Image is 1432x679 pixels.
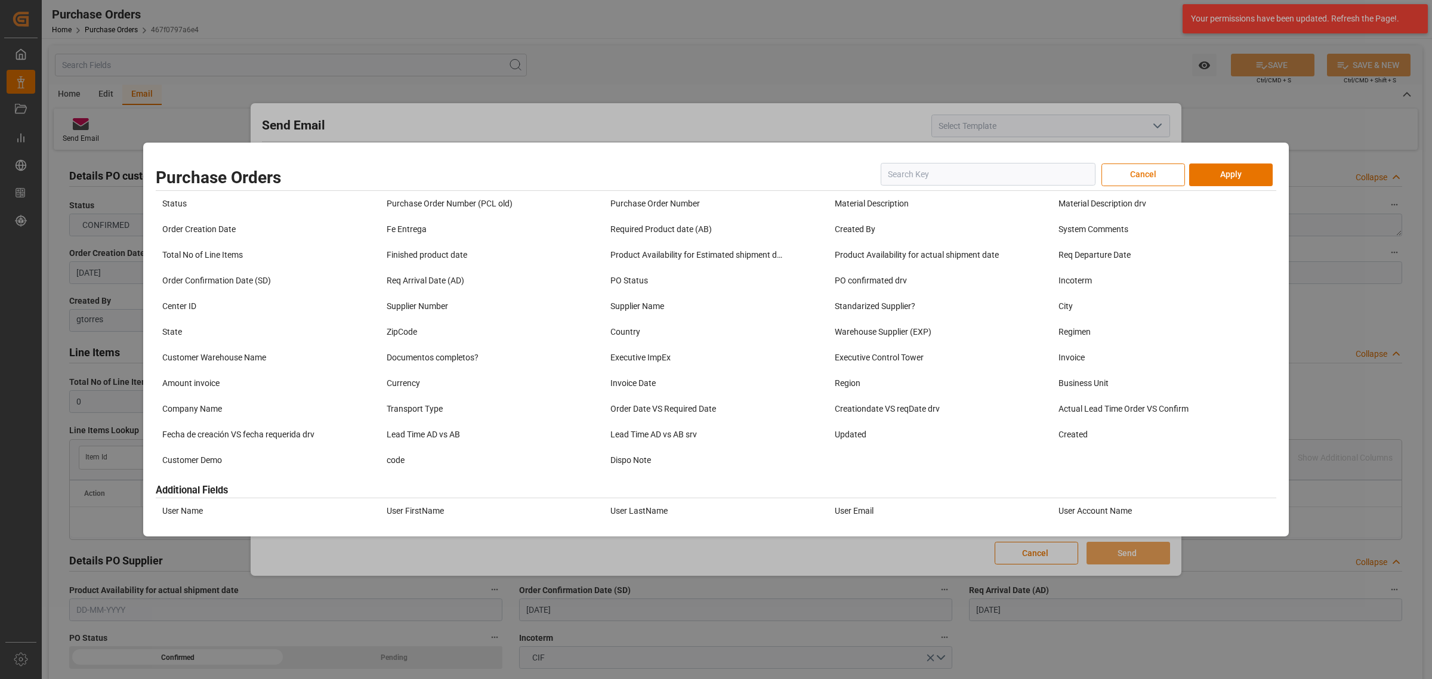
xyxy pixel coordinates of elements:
[159,245,338,265] div: Total No of Line Items
[1055,399,1234,419] div: Actual Lead Time Order VS Confirm
[383,322,562,342] div: ZipCode
[1055,425,1234,445] div: Created
[607,450,786,470] div: Dispo Note
[881,163,1095,186] input: Search Key
[383,450,562,470] div: code
[607,194,786,214] div: Purchase Order Number
[831,297,1010,316] div: Standarized Supplier?
[1055,501,1234,521] div: User Account Name
[831,501,1010,521] div: User Email
[831,220,1010,239] div: Created By
[1055,220,1234,239] div: System Comments
[383,399,562,419] div: Transport Type
[1055,194,1234,214] div: Material Description drv
[383,271,562,291] div: Req Arrival Date (AD)
[1055,245,1234,265] div: Req Departure Date
[383,220,562,239] div: Fe Entrega
[831,425,1010,445] div: Updated
[607,322,786,342] div: Country
[159,450,338,470] div: Customer Demo
[607,501,786,521] div: User LastName
[383,348,562,368] div: Documentos completos?
[383,194,562,214] div: Purchase Order Number (PCL old)
[831,322,1010,342] div: Warehouse Supplier (EXP)
[607,399,786,419] div: Order Date VS Required Date
[159,348,338,368] div: Customer Warehouse Name
[1189,163,1273,186] button: Apply
[1055,348,1234,368] div: Invoice
[607,374,786,393] div: Invoice Date
[1055,271,1234,291] div: Incoterm
[831,348,1010,368] div: Executive Control Tower
[831,271,1010,291] div: PO confirmated drv
[159,399,338,419] div: Company Name
[383,425,562,445] div: Lead Time AD vs AB
[159,425,338,445] div: Fecha de creación VS fecha requerida drv
[607,425,786,445] div: Lead Time AD vs AB srv
[1055,322,1234,342] div: Regimen
[159,374,338,393] div: Amount invoice
[1101,163,1185,186] button: Cancel
[159,297,338,316] div: Center ID
[156,483,228,498] h3: Additional Fields
[383,297,562,316] div: Supplier Number
[831,374,1010,393] div: Region
[159,220,338,239] div: Order Creation Date
[1055,374,1234,393] div: Business Unit
[831,399,1010,419] div: Creationdate VS reqDate drv
[831,194,1010,214] div: Material Description
[607,271,786,291] div: PO Status
[156,165,281,190] h2: Purchase Orders
[159,322,338,342] div: State
[607,348,786,368] div: Executive ImpEx
[607,297,786,316] div: Supplier Name
[383,374,562,393] div: Currency
[383,245,562,265] div: Finished product date
[607,220,786,239] div: Required Product date (AB)
[159,194,338,214] div: Status
[159,271,338,291] div: Order Confirmation Date (SD)
[159,501,338,521] div: User Name
[607,245,786,265] div: Product Availability for Estimated shipment date
[831,245,1010,265] div: Product Availability for actual shipment date
[1055,297,1234,316] div: City
[383,501,562,521] div: User FirstName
